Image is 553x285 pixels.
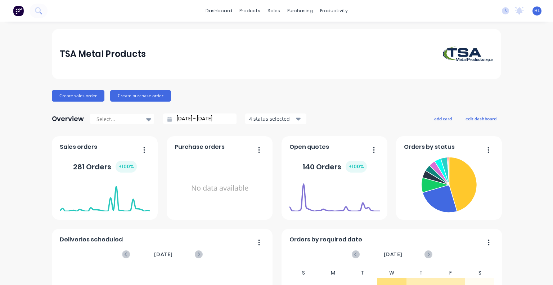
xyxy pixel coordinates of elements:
div: sales [264,5,284,16]
div: T [348,268,377,278]
button: edit dashboard [461,114,501,123]
div: products [236,5,264,16]
span: Orders by status [404,143,455,151]
span: Purchase orders [175,143,225,151]
span: Open quotes [289,143,329,151]
div: 281 Orders [73,161,137,173]
span: HL [534,8,540,14]
div: purchasing [284,5,316,16]
span: [DATE] [384,250,403,258]
span: Sales orders [60,143,97,151]
div: 4 status selected [249,115,295,123]
a: dashboard [202,5,236,16]
div: S [465,268,495,278]
div: T [406,268,436,278]
div: F [436,268,465,278]
span: Deliveries scheduled [60,235,123,244]
button: 4 status selected [245,113,306,124]
button: Create purchase order [110,90,171,102]
div: No data available [175,154,265,222]
button: add card [430,114,457,123]
span: [DATE] [154,250,173,258]
div: 140 Orders [302,161,367,173]
img: Factory [13,5,24,16]
div: + 100 % [116,161,137,173]
div: S [289,268,319,278]
div: Overview [52,112,84,126]
div: W [377,268,406,278]
div: productivity [316,5,351,16]
img: TSA Metal Products [443,46,493,62]
button: Create sales order [52,90,104,102]
div: + 100 % [346,161,367,173]
div: TSA Metal Products [60,47,146,61]
div: M [318,268,348,278]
